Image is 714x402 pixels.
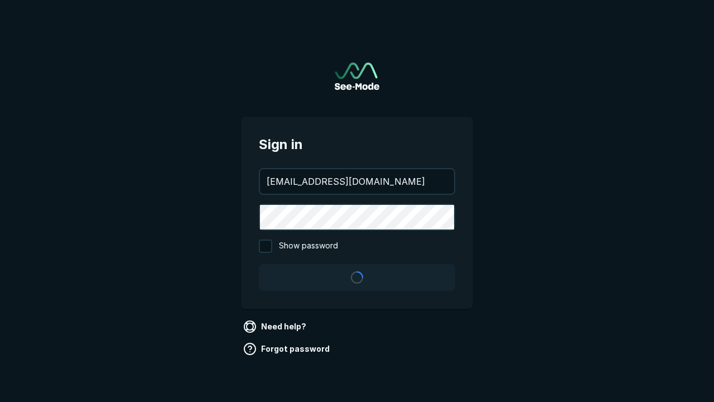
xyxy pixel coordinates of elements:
span: Sign in [259,135,455,155]
span: Show password [279,240,338,253]
a: Need help? [241,318,311,336]
input: your@email.com [260,169,454,194]
img: See-Mode Logo [335,63,379,90]
a: Go to sign in [335,63,379,90]
a: Forgot password [241,340,334,358]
